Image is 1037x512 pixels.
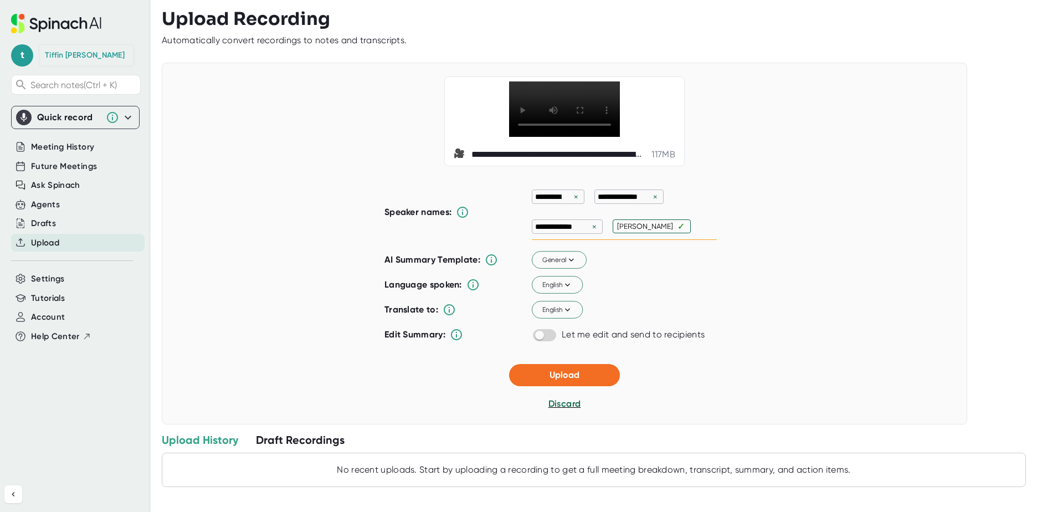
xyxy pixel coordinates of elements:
[45,50,125,60] div: Tiffin Filion
[31,141,94,153] button: Meeting History
[571,192,581,202] div: ×
[542,255,577,265] span: General
[384,254,480,265] b: AI Summary Template:
[31,179,80,192] button: Ask Spinach
[589,222,599,232] div: ×
[509,364,620,386] button: Upload
[162,8,1026,29] h3: Upload Recording
[651,149,675,160] div: 117 MB
[31,237,59,249] button: Upload
[677,221,687,232] div: ✓
[31,292,65,305] button: Tutorials
[562,329,705,340] div: Let me edit and send to recipients
[548,398,581,409] span: Discard
[31,217,56,230] button: Drafts
[384,279,462,290] b: Language spoken:
[168,464,1020,475] div: No recent uploads. Start by uploading a recording to get a full meeting breakdown, transcript, su...
[550,370,579,380] span: Upload
[542,305,573,315] span: English
[11,44,33,66] span: t
[256,433,345,447] div: Draft Recordings
[532,277,583,294] button: English
[31,330,80,343] span: Help Center
[37,112,100,123] div: Quick record
[542,280,573,290] span: English
[548,397,581,411] button: Discard
[384,207,451,217] b: Speaker names:
[162,35,407,46] div: Automatically convert recordings to notes and transcripts.
[31,273,65,285] button: Settings
[384,304,438,315] b: Translate to:
[31,311,65,324] button: Account
[31,160,97,173] button: Future Meetings
[16,106,135,129] div: Quick record
[650,192,660,202] div: ×
[532,252,587,269] button: General
[31,198,60,211] button: Agents
[162,433,238,447] div: Upload History
[4,485,22,503] button: Collapse sidebar
[532,301,583,319] button: English
[384,329,445,340] b: Edit Summary:
[31,330,91,343] button: Help Center
[30,80,137,90] span: Search notes (Ctrl + K)
[454,148,467,161] span: video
